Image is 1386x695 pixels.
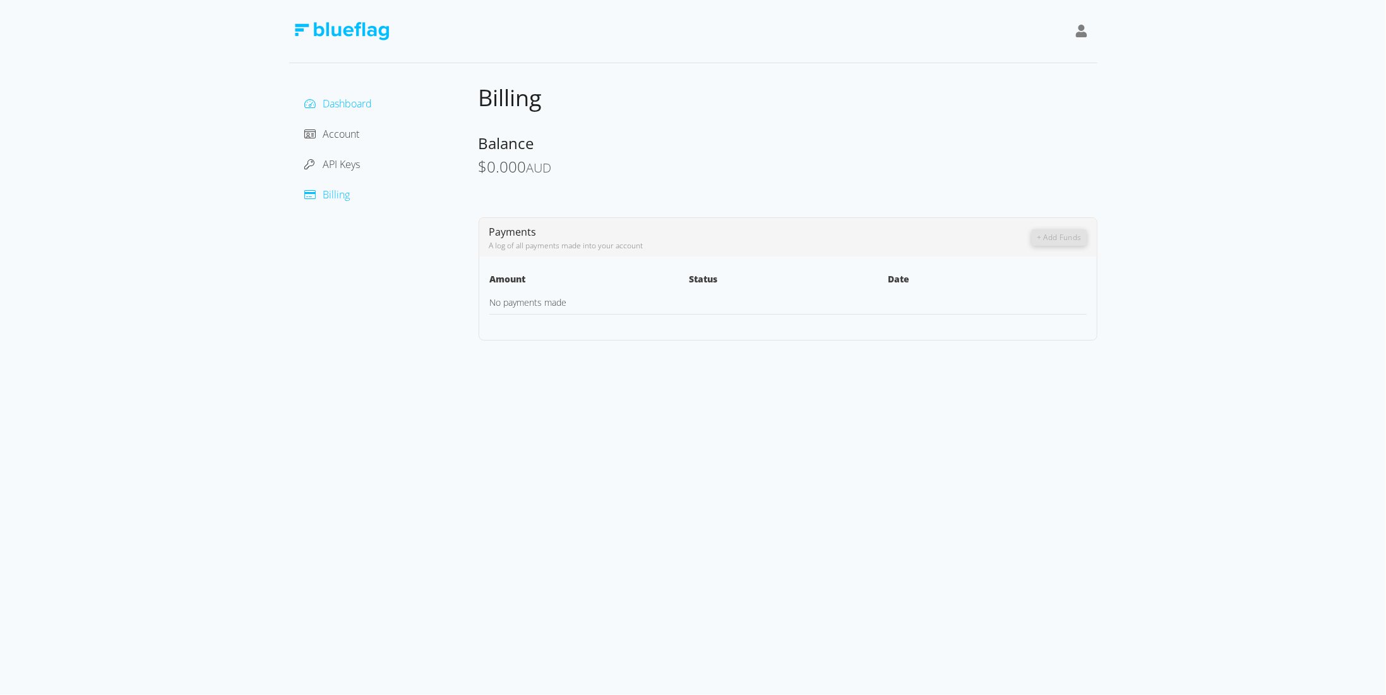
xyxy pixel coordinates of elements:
[304,97,373,111] a: Dashboard
[294,22,389,40] img: Blue Flag Logo
[304,127,360,141] a: Account
[489,225,537,239] span: Payments
[489,240,1032,251] div: A log of all payments made into your account
[489,291,688,315] td: No payments made
[479,82,542,113] span: Billing
[887,272,1086,291] th: Date
[304,157,361,171] a: API Keys
[479,156,487,177] span: $
[304,188,350,202] a: Billing
[323,188,350,202] span: Billing
[527,159,552,176] span: AUD
[688,272,887,291] th: Status
[479,133,534,154] span: Balance
[489,272,688,291] th: Amount
[323,97,373,111] span: Dashboard
[323,127,360,141] span: Account
[323,157,361,171] span: API Keys
[487,156,527,177] span: 0.000
[1032,229,1086,246] button: + Add Funds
